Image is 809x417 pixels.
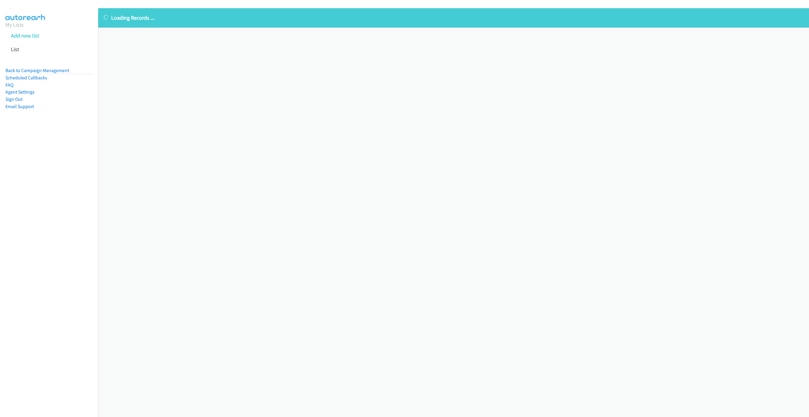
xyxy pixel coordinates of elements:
a: My Lists [5,21,24,28]
a: FAQ [5,82,13,88]
a: Scheduled Callbacks [5,75,47,81]
a: Add new list [11,32,39,39]
p: Loading Records ... [104,14,804,22]
a: Sign Out [5,96,22,102]
a: Agent Settings [5,89,35,95]
a: Back to Campaign Management [5,68,69,73]
a: List [11,46,19,53]
a: Email Support [5,104,34,109]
